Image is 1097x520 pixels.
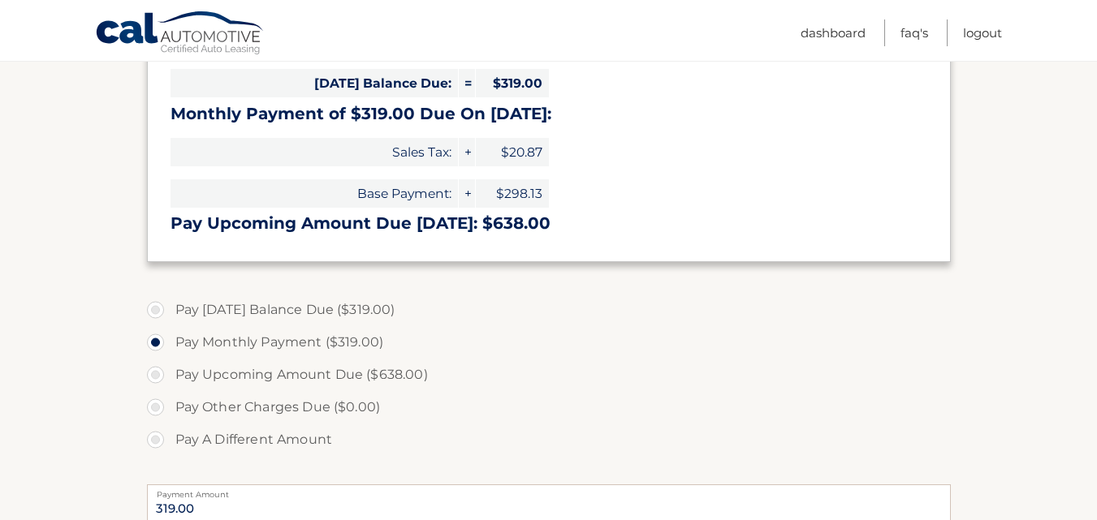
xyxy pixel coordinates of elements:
[900,19,928,46] a: FAQ's
[459,69,475,97] span: =
[801,19,866,46] a: Dashboard
[171,138,458,166] span: Sales Tax:
[147,359,951,391] label: Pay Upcoming Amount Due ($638.00)
[171,104,927,124] h3: Monthly Payment of $319.00 Due On [DATE]:
[459,179,475,208] span: +
[171,69,458,97] span: [DATE] Balance Due:
[963,19,1002,46] a: Logout
[459,138,475,166] span: +
[147,423,951,456] label: Pay A Different Amount
[147,484,951,497] label: Payment Amount
[147,294,951,326] label: Pay [DATE] Balance Due ($319.00)
[171,213,927,234] h3: Pay Upcoming Amount Due [DATE]: $638.00
[476,69,549,97] span: $319.00
[171,179,458,208] span: Base Payment:
[476,138,549,166] span: $20.87
[476,179,549,208] span: $298.13
[147,326,951,359] label: Pay Monthly Payment ($319.00)
[147,391,951,423] label: Pay Other Charges Due ($0.00)
[95,11,266,58] a: Cal Automotive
